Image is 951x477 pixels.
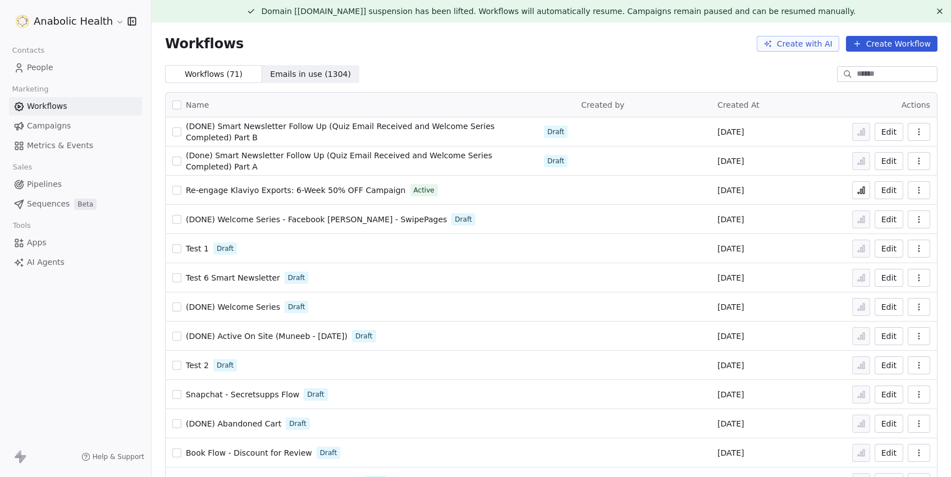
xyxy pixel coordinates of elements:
span: Test 2 [186,361,209,370]
span: AI Agents [27,256,65,268]
span: Draft [355,331,372,341]
span: Draft [307,389,324,400]
button: Edit [875,123,903,141]
span: Name [186,99,209,111]
button: Edit [875,386,903,403]
span: [DATE] [717,389,744,400]
span: [DATE] [717,418,744,429]
span: [DATE] [717,360,744,371]
a: AI Agents [9,253,142,272]
span: Sales [8,159,37,176]
a: People [9,58,142,77]
span: Workflows [27,100,67,112]
span: Draft [547,156,564,166]
a: Workflows [9,97,142,116]
a: Apps [9,233,142,252]
a: Book Flow - Discount for Review [186,447,312,458]
span: Tools [8,217,35,234]
span: Actions [902,100,930,109]
span: Created by [581,100,624,109]
a: Help & Support [81,452,144,461]
a: Pipelines [9,175,142,194]
span: (DONE) Active On Site (Muneeb - [DATE]) [186,332,348,341]
span: Help & Support [93,452,144,461]
a: Test 2 [186,360,209,371]
img: Anabolic-Health-Icon-192.png [16,15,29,28]
button: Edit [875,181,903,199]
button: Edit [875,356,903,374]
button: Edit [875,152,903,170]
a: Test 6 Smart Newsletter [186,272,280,283]
a: (Done) Smart Newsletter Follow Up (Quiz Email Received and Welcome Series Completed) Part A [186,150,539,172]
span: Re-engage Klaviyo Exports: 6-Week 50% OFF Campaign [186,186,406,195]
span: Draft [320,448,337,458]
span: Test 6 Smart Newsletter [186,273,280,282]
span: Anabolic Health [34,14,113,29]
span: Campaigns [27,120,71,132]
span: [DATE] [717,243,744,254]
span: (DONE) Welcome Series [186,302,280,311]
span: [DATE] [717,301,744,313]
a: (DONE) Active On Site (Muneeb - [DATE]) [186,331,348,342]
span: Test 1 [186,244,209,253]
span: Active [414,185,435,195]
button: Edit [875,327,903,345]
a: Re-engage Klaviyo Exports: 6-Week 50% OFF Campaign [186,185,406,196]
button: Create Workflow [846,36,938,52]
span: Marketing [7,81,53,98]
span: Metrics & Events [27,140,93,152]
span: [DATE] [717,185,744,196]
button: Edit [875,298,903,316]
span: [DATE] [717,155,744,167]
span: (Done) Smart Newsletter Follow Up (Quiz Email Received and Welcome Series Completed) Part A [186,151,492,171]
a: (DONE) Smart Newsletter Follow Up (Quiz Email Received and Welcome Series Completed) Part B [186,121,539,143]
span: Draft [288,302,305,312]
span: Apps [27,237,47,249]
a: Edit [875,444,903,462]
button: Edit [875,415,903,433]
span: Book Flow - Discount for Review [186,448,312,457]
a: (DONE) Welcome Series - Facebook [PERSON_NAME] - SwipePages [186,214,447,225]
span: (DONE) Welcome Series - Facebook [PERSON_NAME] - SwipePages [186,215,447,224]
span: Beta [74,199,97,210]
button: Edit [875,240,903,258]
a: Snapchat - Secretsupps Flow [186,389,299,400]
button: Edit [875,210,903,228]
span: Emails in use ( 1304 ) [270,68,351,80]
span: Draft [455,214,472,224]
span: Pipelines [27,178,62,190]
span: Domain [[DOMAIN_NAME]] suspension has been lifted. Workflows will automatically resume. Campaigns... [261,7,856,16]
button: Edit [875,269,903,287]
a: (DONE) Welcome Series [186,301,280,313]
a: (DONE) Abandoned Cart [186,418,281,429]
span: [DATE] [717,331,744,342]
span: People [27,62,53,74]
span: Sequences [27,198,70,210]
button: Create with AI [757,36,839,52]
span: [DATE] [717,214,744,225]
span: Draft [217,360,234,370]
span: (DONE) Abandoned Cart [186,419,281,428]
span: (DONE) Smart Newsletter Follow Up (Quiz Email Received and Welcome Series Completed) Part B [186,122,495,142]
a: Campaigns [9,117,142,135]
button: Anabolic Health [13,12,120,31]
a: SequencesBeta [9,195,142,213]
span: Workflows [165,36,244,52]
span: Contacts [7,42,49,59]
span: [DATE] [717,126,744,137]
span: Draft [289,419,306,429]
span: Created At [717,100,760,109]
span: Snapchat - Secretsupps Flow [186,390,299,399]
span: Draft [547,127,564,137]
